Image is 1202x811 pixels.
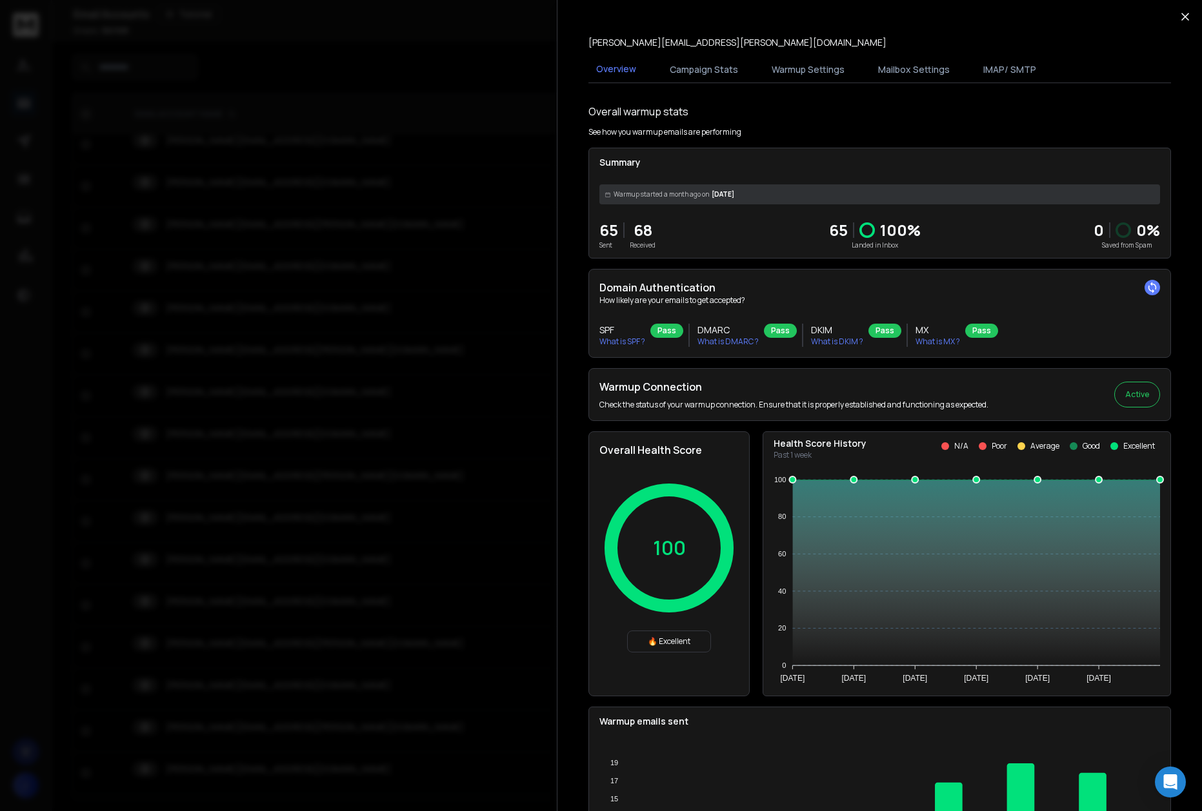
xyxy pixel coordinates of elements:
p: 100 [653,536,686,560]
button: IMAP/ SMTP [976,55,1044,84]
tspan: [DATE] [903,674,927,683]
p: [PERSON_NAME][EMAIL_ADDRESS][PERSON_NAME][DOMAIN_NAME] [588,36,886,49]
button: Mailbox Settings [870,55,957,84]
h2: Domain Authentication [599,280,1160,295]
p: What is SPF ? [599,337,645,347]
tspan: 17 [610,777,618,785]
div: Pass [965,324,998,338]
p: Check the status of your warmup connection. Ensure that it is properly established and functionin... [599,400,988,410]
p: 65 [599,220,618,240]
p: Health Score History [774,437,866,450]
h3: SPF [599,324,645,337]
h1: Overall warmup stats [588,104,688,119]
p: 100 % [880,220,921,240]
div: 🔥 Excellent [627,630,711,652]
p: Sent [599,240,618,250]
tspan: 40 [778,587,786,595]
tspan: 60 [778,550,786,558]
p: What is DKIM ? [811,337,863,347]
tspan: [DATE] [1087,674,1111,683]
tspan: 100 [774,476,786,484]
h3: DMARC [697,324,759,337]
p: 68 [630,220,656,240]
div: Pass [868,324,901,338]
p: Average [1030,441,1059,451]
p: Warmup emails sent [599,715,1160,728]
button: Active [1114,382,1160,407]
button: Overview [588,55,644,84]
p: 0 % [1136,220,1160,240]
button: Campaign Stats [662,55,746,84]
p: What is DMARC ? [697,337,759,347]
p: Poor [992,441,1007,451]
p: Received [630,240,656,250]
tspan: 15 [610,795,618,803]
p: Saved from Spam [1094,240,1160,250]
h3: DKIM [811,324,863,337]
tspan: 19 [610,759,618,767]
tspan: 0 [782,661,786,669]
p: Summary [599,156,1160,169]
tspan: [DATE] [780,674,805,683]
button: Warmup Settings [764,55,852,84]
p: Good [1083,441,1100,451]
div: Pass [650,324,683,338]
p: Excellent [1123,441,1155,451]
div: [DATE] [599,184,1160,204]
tspan: [DATE] [841,674,866,683]
h2: Warmup Connection [599,379,988,395]
p: Landed in Inbox [829,240,921,250]
p: How likely are your emails to get accepted? [599,295,1160,306]
span: Warmup started a month ago on [614,190,709,199]
tspan: [DATE] [1025,674,1050,683]
tspan: [DATE] [964,674,988,683]
tspan: 80 [778,513,786,520]
div: Open Intercom Messenger [1155,767,1186,797]
h2: Overall Health Score [599,442,739,458]
p: See how you warmup emails are performing [588,127,741,137]
p: N/A [954,441,968,451]
p: 65 [829,220,848,240]
tspan: 20 [778,624,786,632]
p: What is MX ? [916,337,960,347]
p: Past 1 week [774,450,866,460]
div: Pass [764,324,797,338]
h3: MX [916,324,960,337]
strong: 0 [1094,219,1104,240]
